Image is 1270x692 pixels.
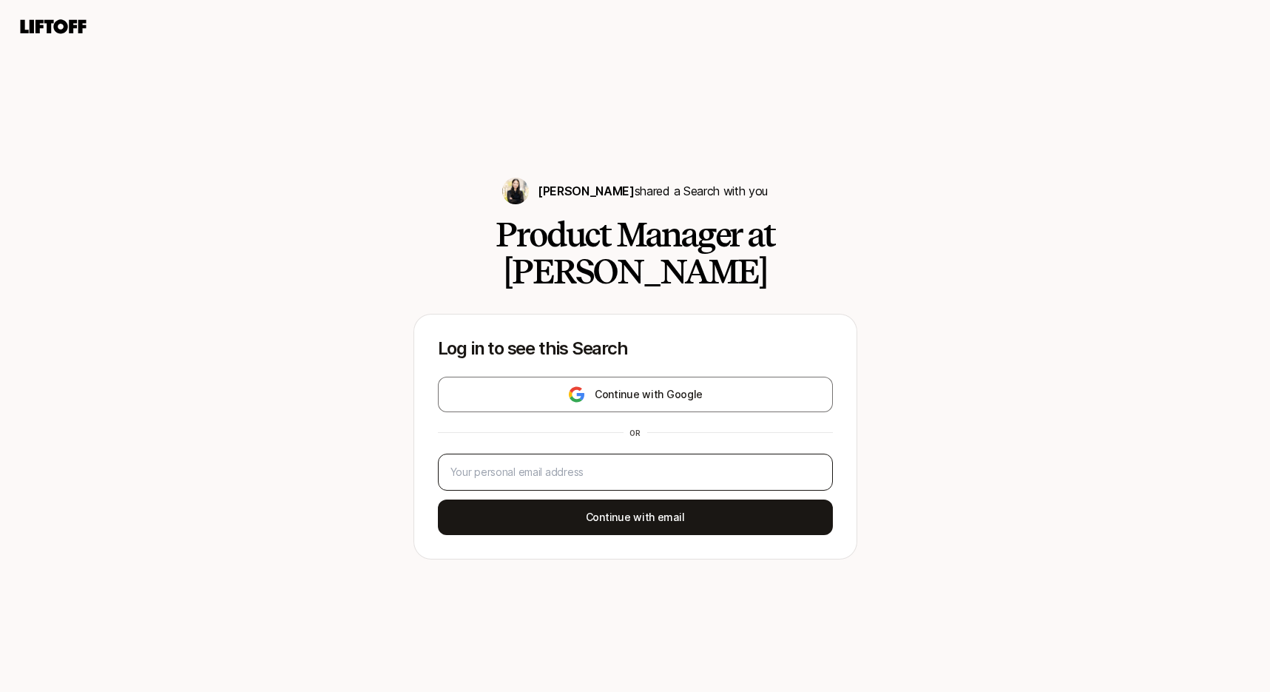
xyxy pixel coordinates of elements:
[438,500,833,535] button: Continue with email
[567,386,586,403] img: google-logo
[438,338,833,359] p: Log in to see this Search
[413,216,857,290] h2: Product Manager at [PERSON_NAME]
[438,377,833,412] button: Continue with Google
[538,181,768,201] p: shared a Search with you
[538,184,635,198] span: [PERSON_NAME]
[502,178,529,204] img: af56f287_def7_404b_a6b8_d0cdc24f27c4.jpg
[450,463,814,481] input: Your personal email address
[624,427,647,439] div: or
